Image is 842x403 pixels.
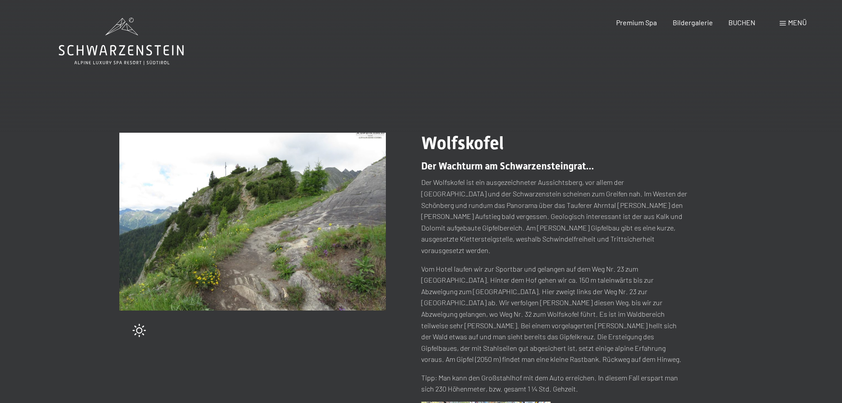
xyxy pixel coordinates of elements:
p: Vom Hotel laufen wir zur Sportbar und gelangen auf dem Weg Nr. 23 zum [GEOGRAPHIC_DATA]. Hinter d... [421,263,688,365]
p: Tipp: Man kann den Großstahlhof mit dem Auto erreichen. In diesem Fall erspart man sich 230 Höhen... [421,372,688,395]
a: BUCHEN [728,18,755,27]
a: Premium Spa [616,18,657,27]
span: Menü [788,18,807,27]
a: Bildergalerie [673,18,713,27]
img: Wolfskofel [119,133,386,311]
span: Der Wachturm am Schwarzensteingrat... [421,161,594,172]
span: Wolfskofel [421,133,504,154]
p: Der Wolfskofel ist ein ausgezeichneter Aussichtsberg, vor allem der [GEOGRAPHIC_DATA] und der Sch... [421,177,688,256]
